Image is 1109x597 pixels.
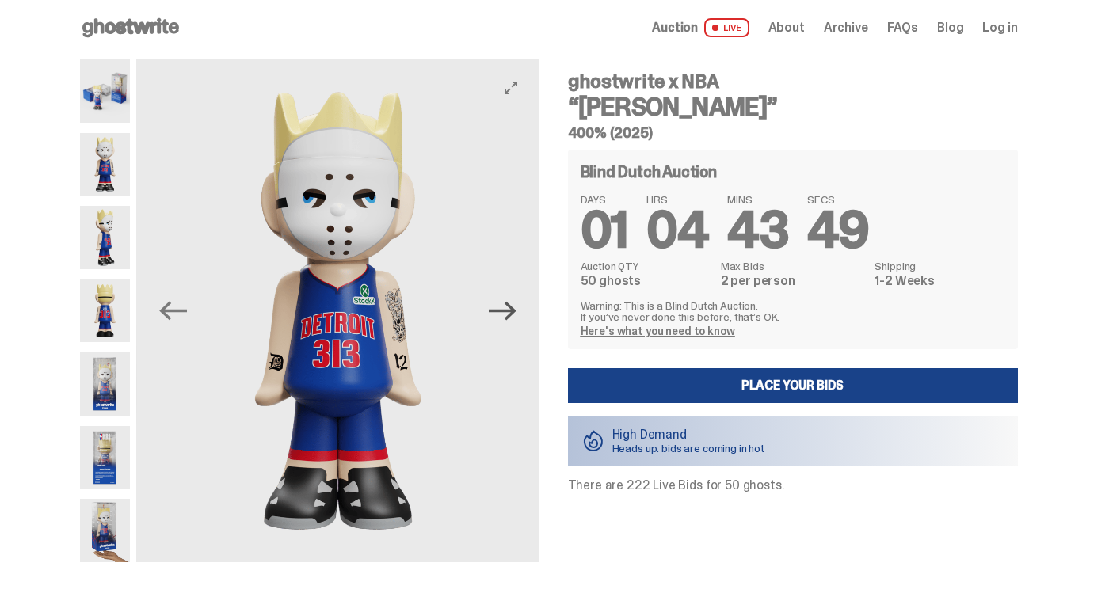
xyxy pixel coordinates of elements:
[80,352,131,416] img: Eminem_NBA_400_12.png
[581,275,711,287] dd: 50 ghosts
[486,294,520,329] button: Next
[80,133,131,196] img: Copy%20of%20Eminem_NBA_400_1.png
[80,206,131,269] img: Copy%20of%20Eminem_NBA_400_3.png
[727,197,788,263] span: 43
[704,18,749,37] span: LIVE
[568,126,1018,140] h5: 400% (2025)
[652,18,749,37] a: Auction LIVE
[887,21,918,34] a: FAQs
[807,194,869,205] span: SECS
[568,368,1018,403] a: Place your Bids
[727,194,788,205] span: MINS
[80,499,131,562] img: eminem%20scale.png
[646,197,708,263] span: 04
[982,21,1017,34] a: Log in
[581,197,628,263] span: 01
[824,21,868,34] a: Archive
[721,260,866,272] dt: Max Bids
[652,21,698,34] span: Auction
[721,275,866,287] dd: 2 per person
[875,260,1004,272] dt: Shipping
[612,443,765,454] p: Heads up: bids are coming in hot
[768,21,805,34] a: About
[612,428,765,441] p: High Demand
[581,300,1005,322] p: Warning: This is a Blind Dutch Auction. If you’ve never done this before, that’s OK.
[581,164,717,180] h4: Blind Dutch Auction
[581,324,735,338] a: Here's what you need to know
[581,194,628,205] span: DAYS
[568,94,1018,120] h3: “[PERSON_NAME]”
[807,197,869,263] span: 49
[875,275,1004,287] dd: 1-2 Weeks
[646,194,708,205] span: HRS
[568,72,1018,91] h4: ghostwrite x NBA
[568,479,1018,492] p: There are 222 Live Bids for 50 ghosts.
[501,78,520,97] button: View full-screen
[137,59,539,562] img: Copy%20of%20Eminem_NBA_400_1.png
[581,260,711,272] dt: Auction QTY
[937,21,963,34] a: Blog
[80,426,131,489] img: Eminem_NBA_400_13.png
[80,59,131,123] img: Eminem_NBA_400_10.png
[155,294,190,329] button: Previous
[80,279,131,343] img: Copy%20of%20Eminem_NBA_400_6.png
